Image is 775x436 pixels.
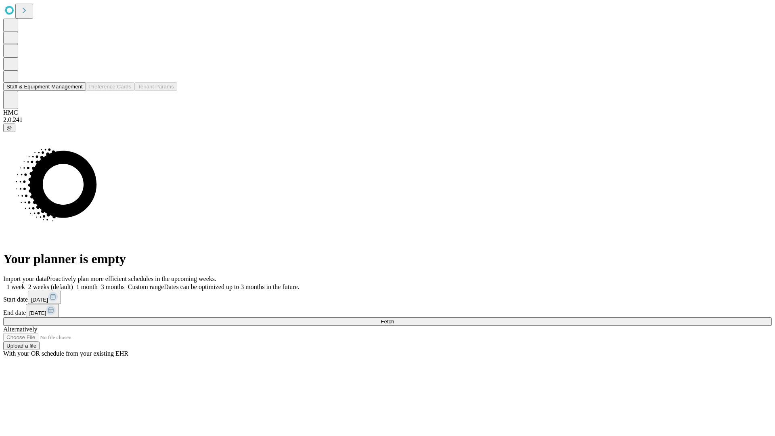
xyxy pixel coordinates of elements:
span: @ [6,125,12,131]
span: With your OR schedule from your existing EHR [3,350,128,357]
button: @ [3,124,15,132]
span: 3 months [101,283,125,290]
button: Upload a file [3,342,40,350]
span: 2 weeks (default) [28,283,73,290]
h1: Your planner is empty [3,252,772,266]
div: HMC [3,109,772,116]
span: Dates can be optimized up to 3 months in the future. [164,283,299,290]
span: 1 week [6,283,25,290]
span: Proactively plan more efficient schedules in the upcoming weeks. [47,275,216,282]
button: Tenant Params [134,82,177,91]
button: [DATE] [28,291,61,304]
span: [DATE] [31,297,48,303]
button: Staff & Equipment Management [3,82,86,91]
span: Fetch [381,319,394,325]
span: Import your data [3,275,47,282]
span: Alternatively [3,326,37,333]
span: 1 month [76,283,98,290]
div: Start date [3,291,772,304]
span: [DATE] [29,310,46,316]
div: End date [3,304,772,317]
div: 2.0.241 [3,116,772,124]
span: Custom range [128,283,164,290]
button: [DATE] [26,304,59,317]
button: Preference Cards [86,82,134,91]
button: Fetch [3,317,772,326]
